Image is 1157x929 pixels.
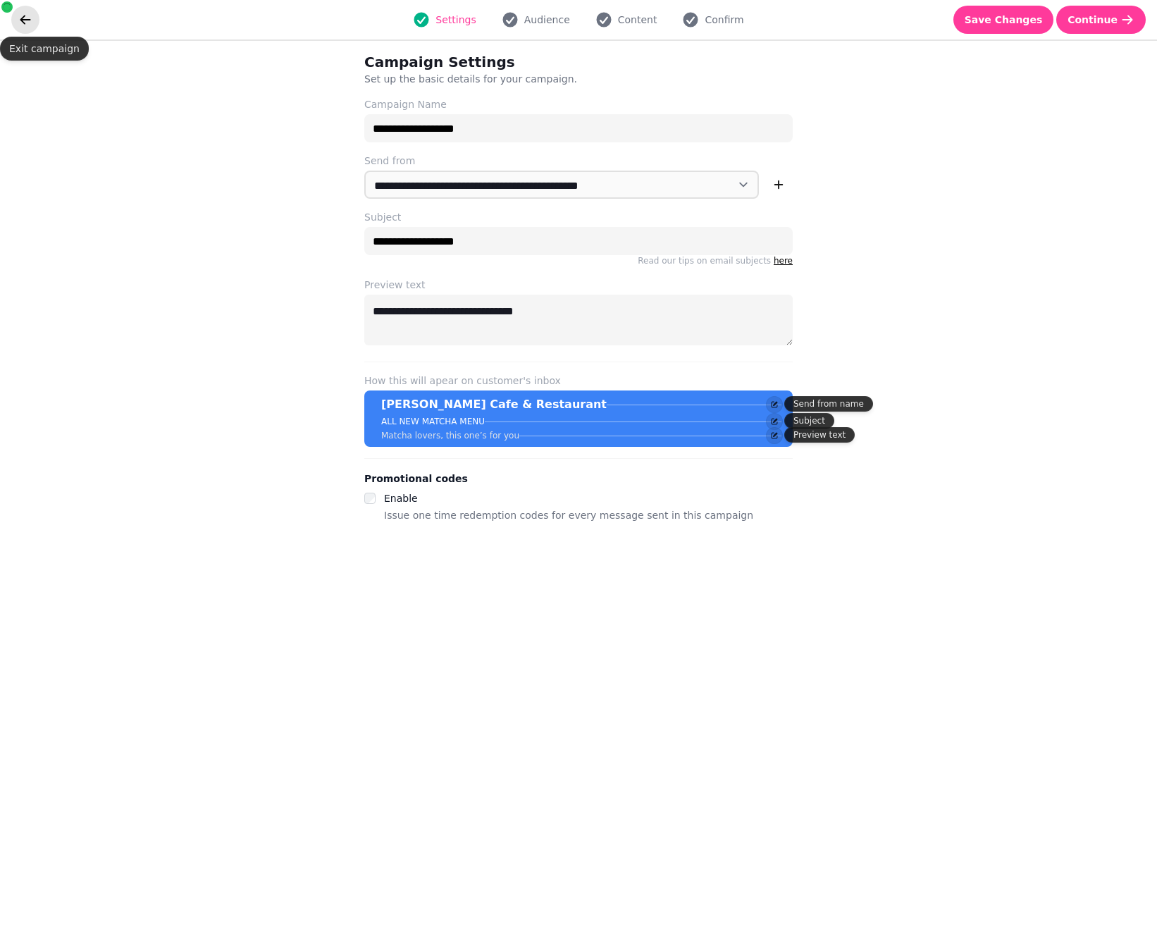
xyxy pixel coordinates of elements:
[784,413,834,429] div: Subject
[364,255,793,266] p: Read our tips on email subjects
[1068,15,1118,25] span: Continue
[384,507,753,524] p: Issue one time redemption codes for every message sent in this campaign
[381,396,607,413] p: [PERSON_NAME] Cafe & Restaurant
[965,15,1043,25] span: Save Changes
[364,52,635,72] h2: Campaign Settings
[364,374,793,388] label: How this will apear on customer's inbox
[435,13,476,27] span: Settings
[784,396,873,412] div: Send from name
[364,72,725,86] p: Set up the basic details for your campaign.
[381,416,485,427] p: ALL NEW MATCHA MENU
[364,278,793,292] label: Preview text
[524,13,570,27] span: Audience
[618,13,657,27] span: Content
[364,154,793,168] label: Send from
[774,256,793,266] a: here
[364,210,793,224] label: Subject
[381,430,519,441] p: Matcha lovers, this one’s for you
[11,6,39,34] button: go back
[364,470,468,487] legend: Promotional codes
[953,6,1054,34] button: Save Changes
[384,493,418,504] label: Enable
[1056,6,1146,34] button: Continue
[784,427,855,443] div: Preview text
[705,13,743,27] span: Confirm
[364,97,793,111] label: Campaign Name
